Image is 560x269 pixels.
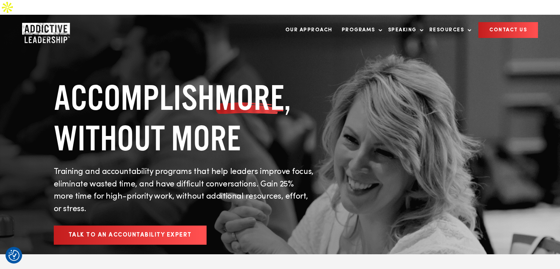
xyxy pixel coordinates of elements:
h1: ACCOMPLISH , WITHOUT MORE [54,77,315,158]
span: MORE [215,77,284,118]
a: Speaking [384,22,424,38]
img: Revisit consent button [8,250,20,261]
span: Talk to an Accountability Expert [68,232,192,238]
a: Resources [426,22,472,38]
p: Training and accountability programs that help leaders improve focus, eliminate wasted time, and ... [54,166,315,215]
a: Home [22,23,66,38]
a: Our Approach [282,22,336,38]
a: Talk to an Accountability Expert [54,226,207,245]
button: Consent Preferences [8,250,20,261]
a: CONTACT US [478,22,538,38]
a: Programs [338,22,383,38]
